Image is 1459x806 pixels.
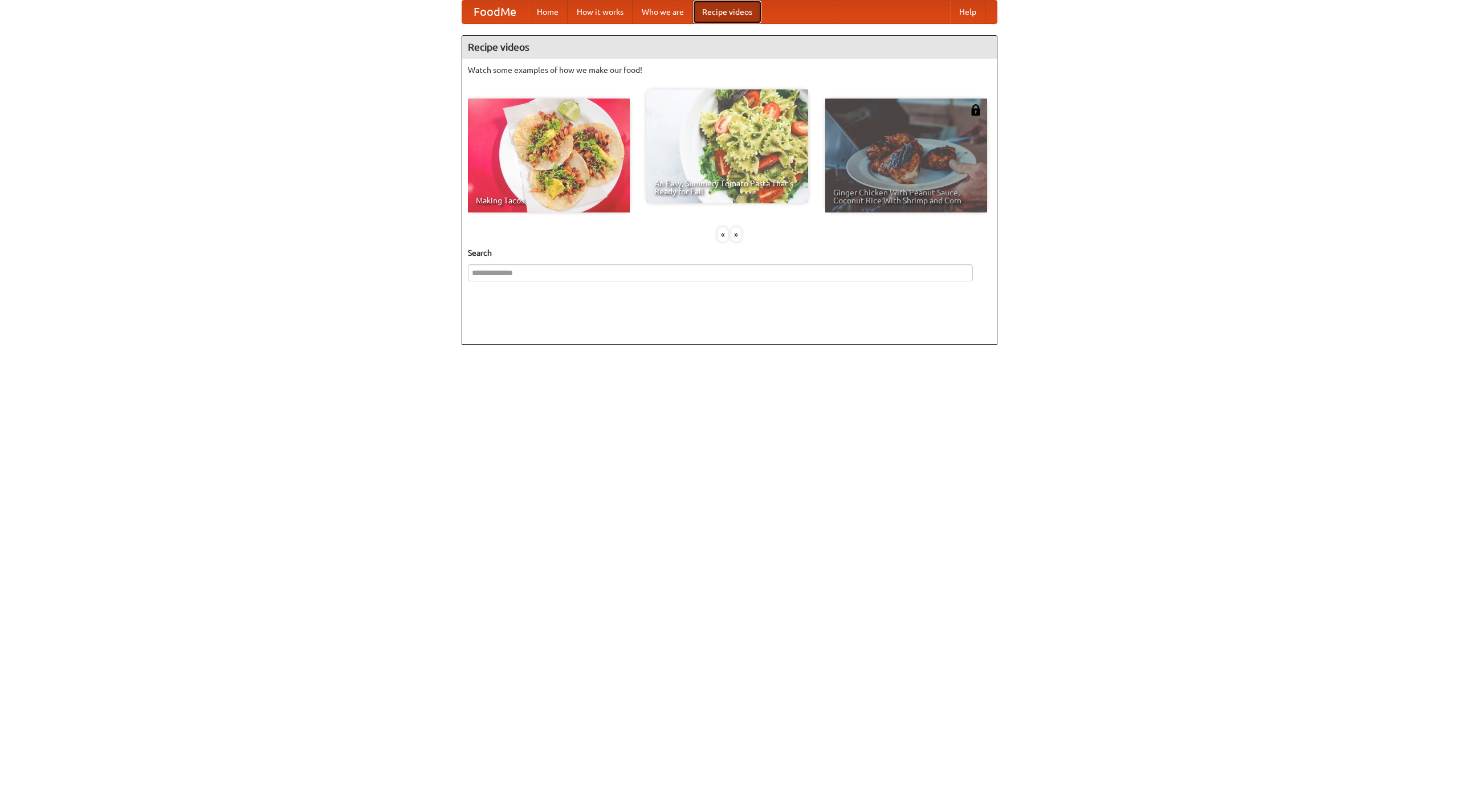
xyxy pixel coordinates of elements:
div: « [718,227,728,242]
h4: Recipe videos [462,36,997,59]
a: Help [950,1,985,23]
a: Who we are [633,1,693,23]
img: 483408.png [970,104,981,116]
div: » [731,227,741,242]
a: FoodMe [462,1,528,23]
a: Making Tacos [468,99,630,212]
a: An Easy, Summery Tomato Pasta That's Ready for Fall [646,89,808,203]
h5: Search [468,247,991,259]
span: An Easy, Summery Tomato Pasta That's Ready for Fall [654,179,800,195]
span: Making Tacos [476,197,622,204]
a: Recipe videos [693,1,761,23]
p: Watch some examples of how we make our food! [468,64,991,76]
a: Home [528,1,568,23]
a: How it works [568,1,633,23]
